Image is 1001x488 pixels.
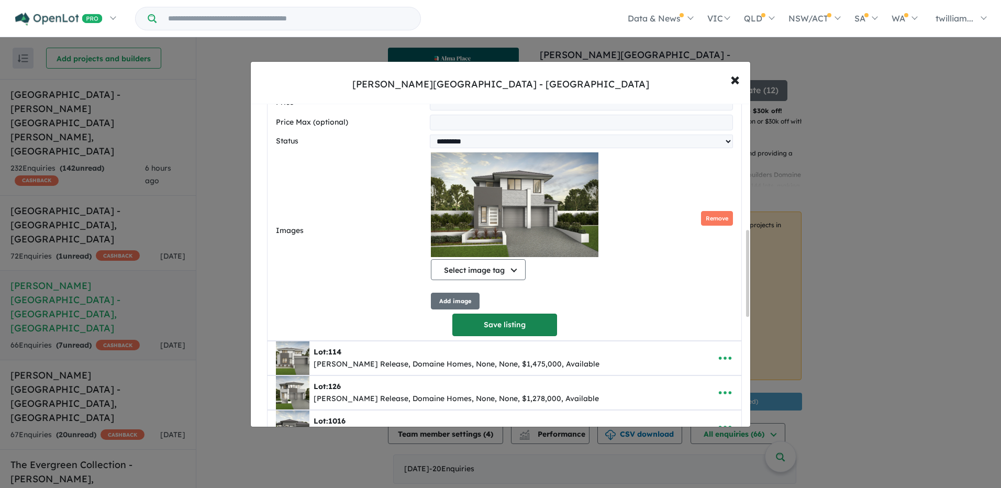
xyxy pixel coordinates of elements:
b: Lot: [314,347,341,357]
button: Add image [431,293,480,310]
div: [PERSON_NAME][GEOGRAPHIC_DATA] - [GEOGRAPHIC_DATA] [352,77,649,91]
img: 9k= [431,152,598,257]
img: Alma%20Place%20Estate%20-%20Oakville%20%20-%20Lot%20114___1748574732.PNG [276,341,309,375]
img: Alma%20Place%20Estate%20-%20Oakville%20%20-%20Lot%201016___1753974133.jpg [276,411,309,444]
span: twilliam... [936,13,973,24]
label: Price Max (optional) [276,116,426,129]
span: 1016 [328,416,346,426]
label: Images [276,225,427,237]
span: 114 [328,347,341,357]
span: × [730,68,740,90]
b: Lot: [314,382,341,391]
img: Openlot PRO Logo White [15,13,103,26]
img: Alma%20Place%20Estate%20-%20Oakville%20%20-%20Lot%20126___1753973829.jpg [276,376,309,409]
span: 126 [328,382,341,391]
input: Try estate name, suburb, builder or developer [159,7,418,30]
label: Status [276,135,426,148]
div: [PERSON_NAME] Release, Domaine Homes, None, None, $1,278,000, Available [314,393,599,405]
button: Save listing [452,314,557,336]
button: Select image tag [431,259,526,280]
div: [PERSON_NAME] Release, Domaine Homes, None, None, $1,475,000, Available [314,358,599,371]
button: Remove [701,211,733,226]
b: Lot: [314,416,346,426]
